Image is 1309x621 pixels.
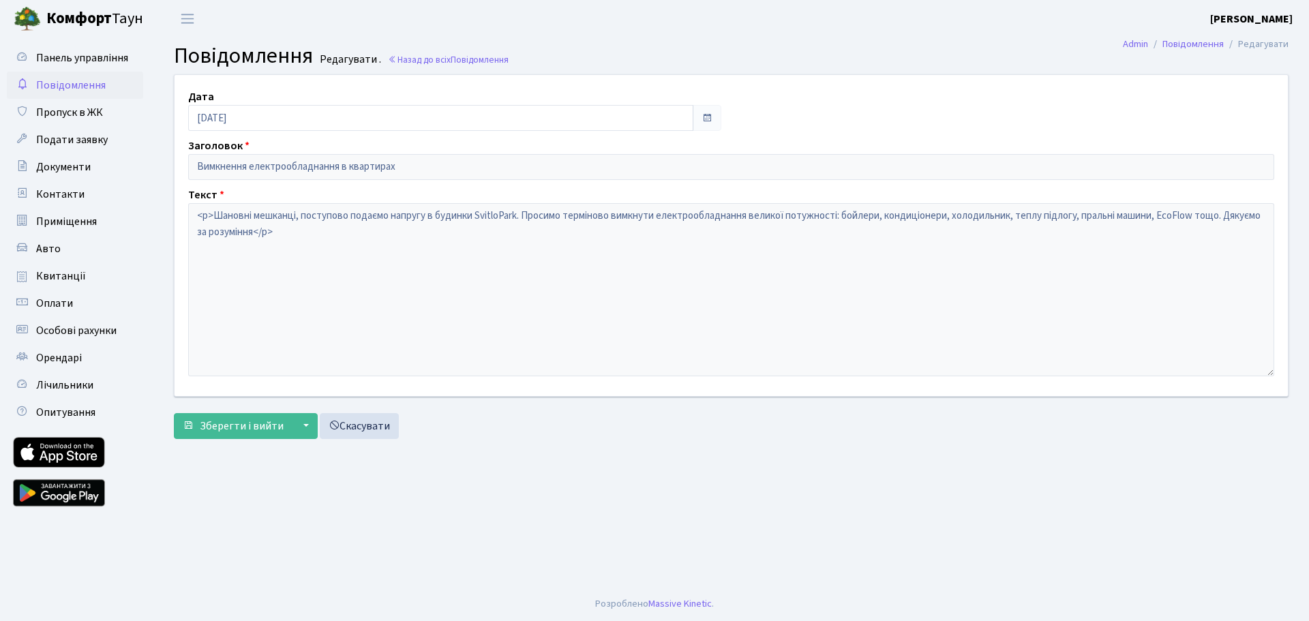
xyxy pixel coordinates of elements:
[188,203,1274,376] textarea: <p>Шановні мешканці, поступово подаємо напругу в будинки SvitloPark. Просимо терміново вимкнути е...
[317,53,381,66] small: Редагувати .
[1210,11,1293,27] a: [PERSON_NAME]
[200,419,284,434] span: Зберегти і вийти
[7,317,143,344] a: Особові рахунки
[648,596,712,611] a: Massive Kinetic
[1210,12,1293,27] b: [PERSON_NAME]
[320,413,399,439] a: Скасувати
[36,405,95,420] span: Опитування
[36,296,73,311] span: Оплати
[7,344,143,372] a: Орендарі
[14,5,41,33] img: logo.png
[7,44,143,72] a: Панель управління
[595,596,714,611] div: Розроблено .
[36,241,61,256] span: Авто
[1123,37,1148,51] a: Admin
[174,40,313,72] span: Повідомлення
[188,138,250,154] label: Заголовок
[1162,37,1224,51] a: Повідомлення
[451,53,509,66] span: Повідомлення
[170,7,205,30] button: Переключити навігацію
[36,378,93,393] span: Лічильники
[36,160,91,175] span: Документи
[36,269,86,284] span: Квитанції
[36,214,97,229] span: Приміщення
[1102,30,1309,59] nav: breadcrumb
[46,7,143,31] span: Таун
[7,208,143,235] a: Приміщення
[46,7,112,29] b: Комфорт
[7,235,143,262] a: Авто
[174,413,292,439] button: Зберегти і вийти
[7,290,143,317] a: Оплати
[36,323,117,338] span: Особові рахунки
[7,99,143,126] a: Пропуск в ЖК
[188,89,214,105] label: Дата
[7,72,143,99] a: Повідомлення
[7,399,143,426] a: Опитування
[36,350,82,365] span: Орендарі
[7,262,143,290] a: Квитанції
[36,105,103,120] span: Пропуск в ЖК
[388,53,509,66] a: Назад до всіхПовідомлення
[7,153,143,181] a: Документи
[1224,37,1289,52] li: Редагувати
[188,187,224,203] label: Текст
[36,187,85,202] span: Контакти
[36,132,108,147] span: Подати заявку
[36,78,106,93] span: Повідомлення
[7,126,143,153] a: Подати заявку
[7,372,143,399] a: Лічильники
[36,50,128,65] span: Панель управління
[7,181,143,208] a: Контакти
